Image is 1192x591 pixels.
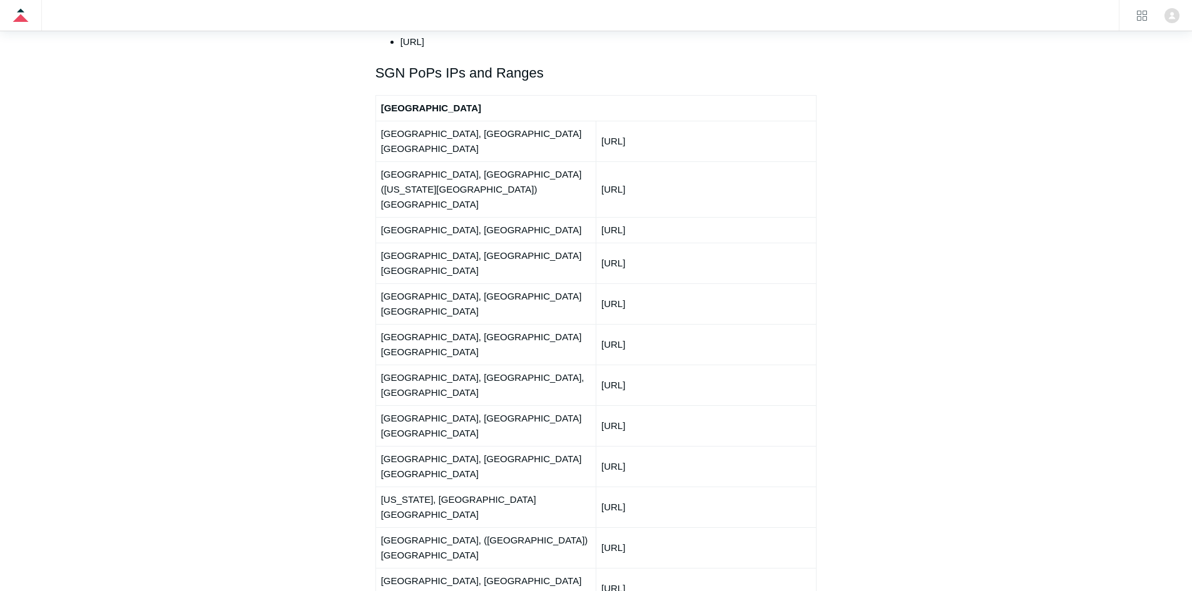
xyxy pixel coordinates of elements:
td: [GEOGRAPHIC_DATA], [GEOGRAPHIC_DATA] ([US_STATE][GEOGRAPHIC_DATA]) [GEOGRAPHIC_DATA] [375,161,596,217]
td: [GEOGRAPHIC_DATA], [GEOGRAPHIC_DATA] [GEOGRAPHIC_DATA] [375,283,596,324]
td: [GEOGRAPHIC_DATA], [GEOGRAPHIC_DATA], [GEOGRAPHIC_DATA] [375,365,596,405]
td: [URL] [596,121,816,161]
td: [GEOGRAPHIC_DATA], [GEOGRAPHIC_DATA] [GEOGRAPHIC_DATA] [375,243,596,283]
li: [URL] [400,34,817,49]
td: [GEOGRAPHIC_DATA], [GEOGRAPHIC_DATA] [375,217,596,243]
td: [GEOGRAPHIC_DATA], [GEOGRAPHIC_DATA] [GEOGRAPHIC_DATA] [375,446,596,487]
td: [URL] [596,405,816,446]
img: user avatar [1164,8,1179,23]
td: [US_STATE], [GEOGRAPHIC_DATA] [GEOGRAPHIC_DATA] [375,487,596,527]
td: [URL] [596,487,816,527]
td: [GEOGRAPHIC_DATA], ([GEOGRAPHIC_DATA]) [GEOGRAPHIC_DATA] [375,527,596,568]
td: [GEOGRAPHIC_DATA], [GEOGRAPHIC_DATA] [GEOGRAPHIC_DATA] [375,405,596,446]
strong: [GEOGRAPHIC_DATA] [381,103,481,113]
td: [URL] [596,446,816,487]
td: [URL] [596,243,816,283]
td: [GEOGRAPHIC_DATA], [GEOGRAPHIC_DATA] [GEOGRAPHIC_DATA] [375,121,596,161]
zd-hc-trigger: Click your profile icon to open the profile menu [1164,8,1179,23]
td: [URL] [596,324,816,365]
td: [URL] [596,365,816,405]
td: [URL] [596,217,816,243]
td: [URL] [596,283,816,324]
td: [GEOGRAPHIC_DATA], [GEOGRAPHIC_DATA] [GEOGRAPHIC_DATA] [375,324,596,365]
td: [URL] [596,527,816,568]
td: [URL] [596,161,816,217]
h2: SGN PoPs IPs and Ranges [375,62,817,84]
